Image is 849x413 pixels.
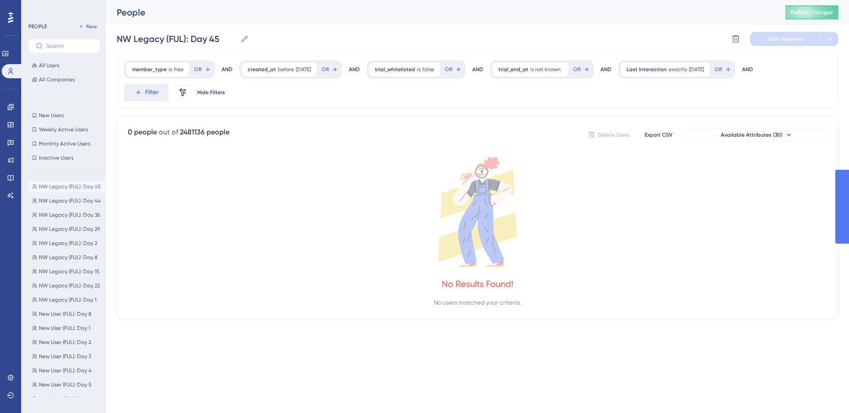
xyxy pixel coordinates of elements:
[39,154,73,161] span: Inactive Users
[86,23,97,30] span: New
[573,66,581,73] span: OR
[28,323,105,333] button: New User (FUL): Day 1
[39,226,100,233] span: NW Legacy (FUL): Day 29
[600,61,612,78] div: AND
[321,66,329,73] span: OR
[39,381,92,388] span: New User (FUL): Day 5
[28,195,105,206] button: NW Legacy (FUL): Day 44
[222,61,233,78] div: AND
[39,211,100,218] span: NW Legacy (FUL): Day 36
[128,127,157,138] div: 0 people
[28,379,105,390] button: New User (FUL): Day 5
[767,35,803,42] span: Save Segment
[132,66,167,73] span: member_type
[39,353,91,360] span: New User (FUL): Day 3
[117,33,237,45] input: Segment Name
[39,367,92,374] span: New User (FUL): Day 4
[39,254,98,261] span: NW Legacy (FUL): Day 8
[39,395,91,402] span: New User (FUL): Day 6
[39,268,99,275] span: NW Legacy (FUL): Day 15
[587,128,631,142] button: Delete Users
[530,66,561,73] span: is not known
[349,61,360,78] div: AND
[713,62,733,76] button: OR
[28,153,100,163] button: Inactive Users
[28,74,100,85] button: All Companies
[168,66,172,73] span: is
[28,138,100,149] button: Monthly Active Users
[117,6,763,19] div: People
[39,240,97,247] span: NW Legacy (FUL): Day 2
[180,127,229,138] div: 2481136 people
[39,76,75,83] span: All Companies
[39,310,92,317] span: New User (FUL): Day 8
[278,66,294,73] span: before
[28,365,105,376] button: New User (FUL): Day 4
[28,181,105,192] button: NW Legacy (FUL): Day 45
[445,66,452,73] span: OR
[39,296,96,303] span: NW Legacy (FUL): Day 1
[159,127,178,138] div: out of
[442,278,513,290] div: No Results Found!
[28,309,105,319] button: New User (FUL): Day 8
[193,62,212,76] button: OR
[39,62,59,69] span: All Users
[39,112,64,119] span: New Users
[28,238,105,249] button: NW Legacy (FUL): Day 2
[28,110,100,121] button: New Users
[46,43,92,49] input: Search
[194,66,202,73] span: OR
[669,66,687,73] span: exactly
[791,9,833,16] span: Publish Changes
[28,224,105,234] button: NW Legacy (FUL): Day 29
[444,62,463,76] button: OR
[39,282,100,289] span: NW Legacy (FUL): Day 22
[686,128,827,142] button: Available Attributes (30)
[28,252,105,263] button: NW Legacy (FUL): Day 8
[197,85,225,99] button: Hide Filters
[28,124,100,135] button: Weekly Active Users
[28,394,105,404] button: New User (FUL): Day 6
[28,23,47,30] div: PEOPLE
[39,183,101,190] span: NW Legacy (FUL): Day 45
[417,66,421,73] span: is
[39,325,90,332] span: New User (FUL): Day 1
[636,128,681,142] button: Export CSV
[28,266,105,277] button: NW Legacy (FUL): Day 15
[498,66,528,73] span: trial_end_at
[28,351,105,362] button: New User (FUL): Day 3
[174,66,184,73] span: free
[472,61,483,78] div: AND
[320,62,340,76] button: OR
[572,62,591,76] button: OR
[39,126,88,133] span: Weekly Active Users
[124,84,168,101] button: Filter
[39,197,101,204] span: NW Legacy (FUL): Day 44
[39,140,90,147] span: Monthly Active Users
[645,131,673,138] span: Export CSV
[689,66,704,73] span: [DATE]
[627,66,667,73] span: Last Interaction
[721,131,783,138] span: Available Attributes (30)
[296,66,311,73] span: [DATE]
[28,60,100,71] button: All Users
[145,87,159,98] span: Filter
[28,210,105,220] button: NW Legacy (FUL): Day 36
[422,66,434,73] span: false
[434,297,521,308] div: No users matched your criteria.
[39,339,91,346] span: New User (FUL): Day 2
[598,131,630,138] span: Delete Users
[197,89,225,96] span: Hide Filters
[28,294,105,305] button: NW Legacy (FUL): Day 1
[28,337,105,348] button: New User (FUL): Day 2
[75,21,100,32] button: New
[28,280,105,291] button: NW Legacy (FUL): Day 22
[812,378,838,405] iframe: UserGuiding AI Assistant Launcher
[785,5,838,19] button: Publish Changes
[248,66,276,73] span: created_at
[375,66,415,73] span: trial_whitelisted
[715,66,722,73] span: OR
[742,61,753,78] div: AND
[750,32,821,46] button: Save Segment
